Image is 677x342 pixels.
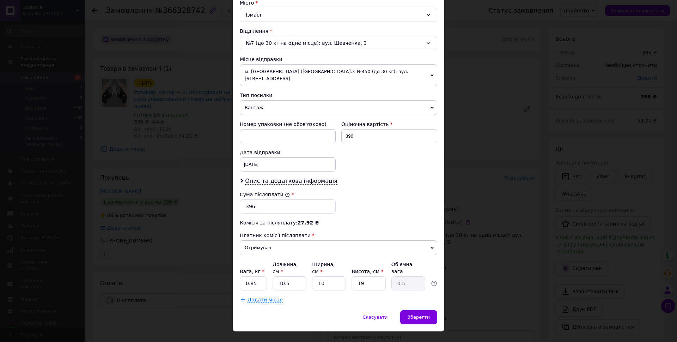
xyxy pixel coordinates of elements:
div: Дата відправки [240,149,336,156]
span: Платник комісії післяплати [240,233,311,238]
div: Об'ємна вага [391,261,425,275]
span: Вантаж [240,100,437,115]
span: Скасувати [362,314,388,320]
div: Номер упаковки (не обов'язково) [240,121,336,128]
div: Відділення [240,28,437,35]
div: Оціночна вартість [341,121,437,128]
span: м. [GEOGRAPHIC_DATA] ([GEOGRAPHIC_DATA].): №450 (до 30 кг): вул. [STREET_ADDRESS] [240,64,437,86]
span: Зберегти [408,314,430,320]
div: Комісія за післяплату: [240,219,437,226]
label: Ширина, см [312,262,335,274]
span: Отримувач [240,240,437,255]
label: Висота, см [352,269,383,274]
span: 27.92 ₴ [298,220,319,226]
div: Ізмаїл [240,8,437,22]
span: Опис та додаткова інформація [245,178,337,185]
span: Додати місце [248,297,283,303]
label: Довжина, см [273,262,298,274]
span: Тип посилки [240,92,272,98]
label: Вага, кг [240,269,264,274]
span: Місце відправки [240,56,282,62]
label: Сума післяплати [240,192,290,197]
div: №7 (до 30 кг на одне місце): вул. Шевченка, 3 [240,36,437,50]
